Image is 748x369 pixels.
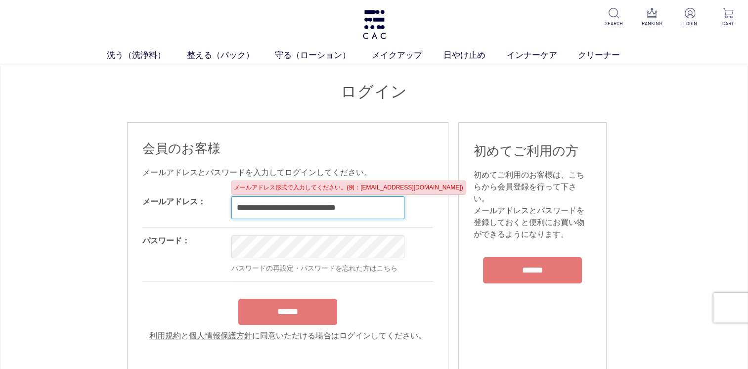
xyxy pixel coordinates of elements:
[361,10,387,39] img: logo
[231,181,466,195] div: メールアドレス形式で入力してください。(例：[EMAIL_ADDRESS][DOMAIN_NAME])
[678,8,702,27] a: LOGIN
[640,8,664,27] a: RANKING
[716,8,740,27] a: CART
[474,143,578,158] span: 初めてご利用の方
[142,197,206,206] label: メールアドレス：
[231,264,397,272] a: パスワードの再設定・パスワードを忘れた方はこちら
[142,330,433,342] div: と に同意いただける場合はログインしてください。
[127,81,621,102] h1: ログイン
[578,49,641,62] a: クリーナー
[275,49,372,62] a: 守る（ローション）
[142,236,190,245] label: パスワード：
[716,20,740,27] p: CART
[149,331,181,340] a: 利用規約
[142,141,220,156] span: 会員のお客様
[443,49,507,62] a: 日やけ止め
[678,20,702,27] p: LOGIN
[602,8,626,27] a: SEARCH
[189,331,252,340] a: 個人情報保護方針
[640,20,664,27] p: RANKING
[107,49,187,62] a: 洗う（洗浄料）
[602,20,626,27] p: SEARCH
[474,169,591,240] div: 初めてご利用のお客様は、こちらから会員登録を行って下さい。 メールアドレスとパスワードを登録しておくと便利にお買い物ができるようになります。
[187,49,275,62] a: 整える（パック）
[372,49,443,62] a: メイクアップ
[507,49,578,62] a: インナーケア
[142,167,433,179] div: メールアドレスとパスワードを入力してログインしてください。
